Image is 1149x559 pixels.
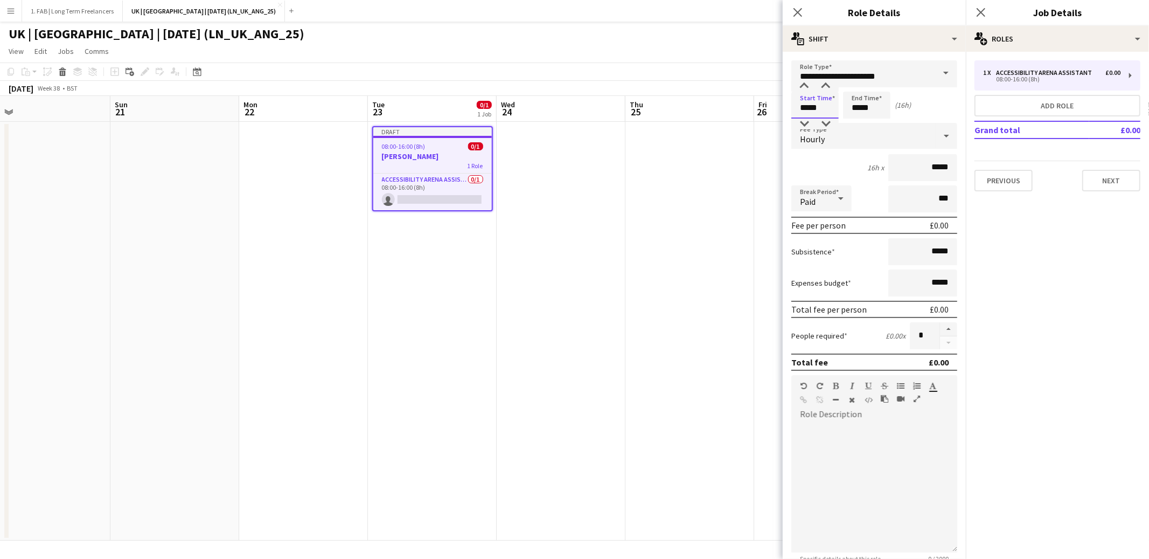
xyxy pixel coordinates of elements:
button: Bold [832,382,840,390]
a: View [4,44,28,58]
div: £0.00 [930,220,949,231]
button: Clear Formatting [848,396,856,404]
span: Thu [630,100,643,109]
div: 16h x [867,163,884,172]
button: Redo [816,382,824,390]
div: BST [67,84,78,92]
span: 22 [242,106,257,118]
label: People required [791,331,847,341]
span: Jobs [58,46,74,56]
span: 1 Role [468,162,483,170]
span: Tue [372,100,385,109]
button: Undo [800,382,807,390]
span: 25 [628,106,643,118]
button: 1. FAB | Long Term Freelancers [22,1,123,22]
a: Edit [30,44,51,58]
div: Total fee per person [791,304,867,315]
span: Wed [501,100,515,109]
div: £0.00 [930,304,949,315]
div: Total fee [791,357,828,368]
span: 23 [371,106,385,118]
button: Text Color [929,382,937,390]
span: 0/1 [477,101,492,109]
td: Grand total [974,121,1089,139]
a: Comms [80,44,113,58]
h3: Role Details [783,5,966,19]
h1: UK | [GEOGRAPHIC_DATA] | [DATE] (LN_UK_ANG_25) [9,26,304,42]
div: £0.00 [929,357,949,368]
span: Hourly [800,134,825,144]
div: [DATE] [9,83,33,94]
button: Insert video [897,395,904,403]
div: Draft [373,127,492,136]
div: (16h) [895,100,911,110]
div: Accessibility Arena Assistant [996,69,1096,77]
button: Fullscreen [913,395,921,403]
label: Subsistence [791,247,835,257]
button: Previous [974,170,1033,191]
div: Roles [966,26,1149,52]
app-card-role: Accessibility Arena Assistant0/108:00-16:00 (8h) [373,174,492,210]
div: 1 x [983,69,996,77]
h3: Job Details [966,5,1149,19]
button: Next [1082,170,1140,191]
button: UK | [GEOGRAPHIC_DATA] | [DATE] (LN_UK_ANG_25) [123,1,285,22]
button: Paste as plain text [881,395,888,403]
span: 0/1 [468,142,483,150]
button: Add role [974,95,1140,116]
div: 08:00-16:00 (8h) [983,77,1120,82]
label: Expenses budget [791,278,851,288]
span: Edit [34,46,47,56]
button: Underline [865,382,872,390]
div: £0.00 x [886,331,906,341]
button: Italic [848,382,856,390]
span: 21 [113,106,128,118]
div: 1 Job [477,110,491,118]
span: Mon [243,100,257,109]
div: Shift [783,26,966,52]
button: Strikethrough [881,382,888,390]
span: View [9,46,24,56]
button: Unordered List [897,382,904,390]
div: £0.00 [1105,69,1120,77]
button: Increase [940,322,957,336]
span: Comms [85,46,109,56]
button: Ordered List [913,382,921,390]
span: Paid [800,196,816,207]
span: Sun [115,100,128,109]
h3: [PERSON_NAME] [373,151,492,161]
button: HTML Code [865,396,872,404]
span: 26 [757,106,767,118]
span: 24 [499,106,515,118]
app-job-card: Draft08:00-16:00 (8h)0/1[PERSON_NAME]1 RoleAccessibility Arena Assistant0/108:00-16:00 (8h) [372,126,493,211]
span: Week 38 [36,84,62,92]
div: Fee per person [791,220,846,231]
a: Jobs [53,44,78,58]
td: £0.00 [1089,121,1140,139]
button: Horizontal Line [832,396,840,404]
span: Fri [758,100,767,109]
span: 08:00-16:00 (8h) [382,142,426,150]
